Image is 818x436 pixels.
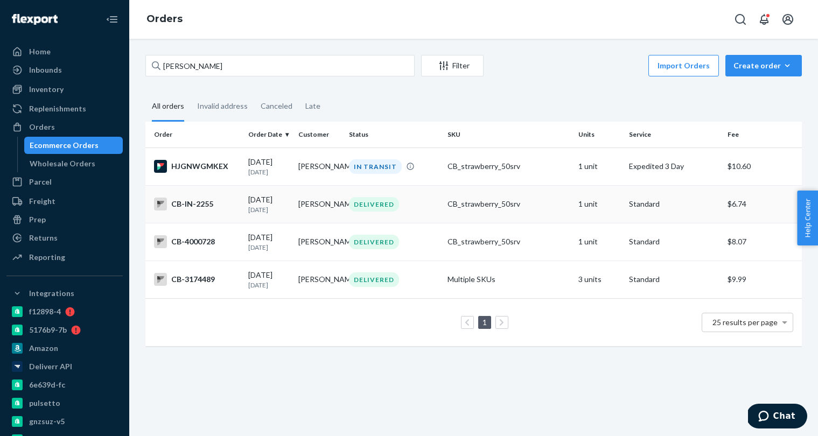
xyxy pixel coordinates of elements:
a: Inventory [6,81,123,98]
td: [PERSON_NAME] [294,147,344,185]
input: Search orders [145,55,415,76]
a: Reporting [6,249,123,266]
td: $8.07 [723,223,802,261]
a: gnzsuz-v5 [6,413,123,430]
td: 1 unit [574,223,624,261]
td: [PERSON_NAME] [294,261,344,298]
div: CB_strawberry_50srv [448,161,570,172]
div: [DATE] [248,270,290,290]
a: Page 1 is your current page [480,318,489,327]
iframe: Opens a widget where you can chat to one of our agents [748,404,807,431]
div: [DATE] [248,157,290,177]
div: Late [305,92,320,120]
th: Units [574,122,624,147]
div: Prep [29,214,46,225]
p: Standard [629,236,719,247]
a: Home [6,43,123,60]
button: Import Orders [648,55,719,76]
div: Filter [422,60,483,71]
div: DELIVERED [349,197,399,212]
button: Help Center [797,191,818,245]
div: Ecommerce Orders [30,140,99,151]
div: Create order [733,60,794,71]
a: Ecommerce Orders [24,137,123,154]
p: Standard [629,199,719,209]
div: Freight [29,196,55,207]
th: SKU [443,122,575,147]
p: [DATE] [248,205,290,214]
div: pulsetto [29,398,60,409]
a: Deliverr API [6,358,123,375]
td: $6.74 [723,185,802,223]
div: DELIVERED [349,272,399,287]
div: Canceled [261,92,292,120]
a: Wholesale Orders [24,155,123,172]
div: [DATE] [248,194,290,214]
button: Close Navigation [101,9,123,30]
p: [DATE] [248,280,290,290]
div: Customer [298,130,340,139]
div: DELIVERED [349,235,399,249]
button: Filter [421,55,484,76]
a: Orders [146,13,183,25]
td: [PERSON_NAME] [294,185,344,223]
td: 1 unit [574,147,624,185]
div: CB-3174489 [154,273,240,286]
div: Returns [29,233,58,243]
p: Standard [629,274,719,285]
a: 5176b9-7b [6,321,123,339]
a: Orders [6,118,123,136]
div: 5176b9-7b [29,325,67,335]
div: f12898-4 [29,306,61,317]
div: All orders [152,92,184,122]
td: 3 units [574,261,624,298]
button: Open account menu [777,9,799,30]
div: Deliverr API [29,361,72,372]
p: [DATE] [248,167,290,177]
div: HJGNWGMKEX [154,160,240,173]
div: Invalid address [197,92,248,120]
a: Parcel [6,173,123,191]
div: IN TRANSIT [349,159,402,174]
ol: breadcrumbs [138,4,191,35]
td: Multiple SKUs [443,261,575,298]
th: Status [345,122,443,147]
button: Create order [725,55,802,76]
a: pulsetto [6,395,123,412]
div: [DATE] [248,232,290,252]
div: gnzsuz-v5 [29,416,65,427]
div: Inventory [29,84,64,95]
div: CB_strawberry_50srv [448,199,570,209]
div: 6e639d-fc [29,379,65,390]
div: CB_strawberry_50srv [448,236,570,247]
a: f12898-4 [6,303,123,320]
div: Amazon [29,343,58,354]
td: 1 unit [574,185,624,223]
th: Fee [723,122,802,147]
a: 6e639d-fc [6,376,123,393]
a: Amazon [6,340,123,357]
div: CB-4000728 [154,235,240,248]
div: Reporting [29,252,65,263]
p: Expedited 3 Day [629,161,719,172]
a: Inbounds [6,61,123,79]
button: Integrations [6,285,123,302]
div: Integrations [29,288,74,299]
th: Service [625,122,723,147]
div: Parcel [29,177,52,187]
div: Replenishments [29,103,86,114]
a: Replenishments [6,100,123,117]
th: Order Date [244,122,294,147]
div: CB-IN-2255 [154,198,240,210]
p: [DATE] [248,243,290,252]
div: Inbounds [29,65,62,75]
td: $10.60 [723,147,802,185]
a: Freight [6,193,123,210]
div: Home [29,46,51,57]
a: Prep [6,211,123,228]
td: [PERSON_NAME] [294,223,344,261]
button: Open Search Box [730,9,751,30]
button: Open notifications [753,9,775,30]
